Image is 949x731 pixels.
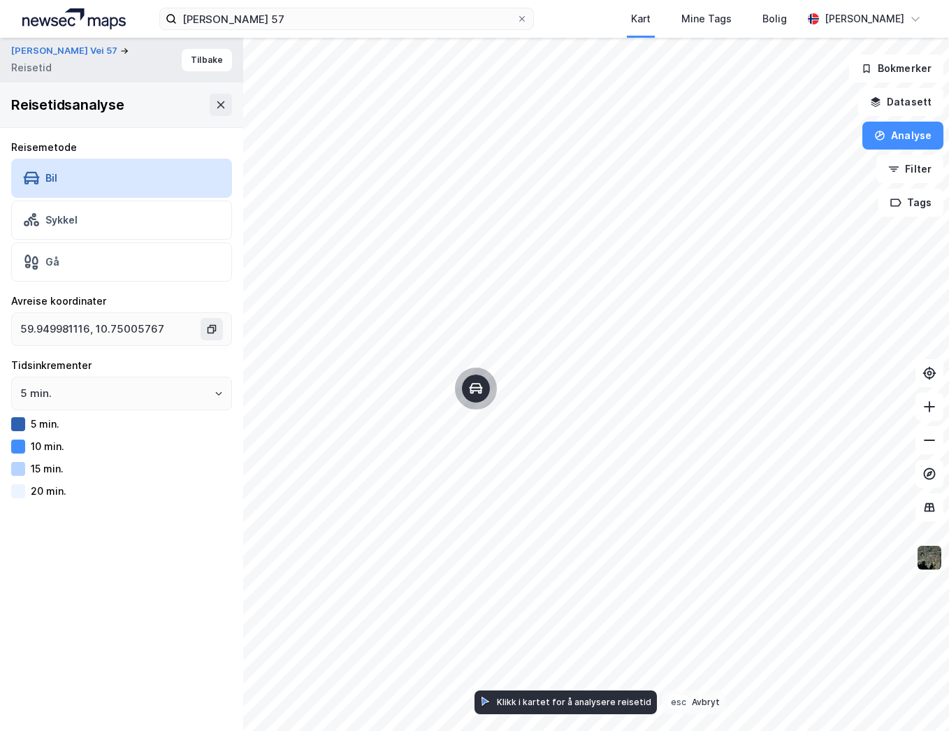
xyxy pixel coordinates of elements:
[668,695,689,709] div: esc
[681,10,732,27] div: Mine Tags
[879,664,949,731] iframe: Chat Widget
[31,463,64,475] div: 15 min.
[825,10,904,27] div: [PERSON_NAME]
[11,139,232,156] div: Reisemetode
[762,10,787,27] div: Bolig
[11,94,124,116] div: Reisetidsanalyse
[497,697,651,707] div: Klikk i kartet for å analysere reisetid
[31,485,66,497] div: 20 min.
[213,388,224,399] button: Open
[45,256,59,268] div: Gå
[692,697,720,707] div: Avbryt
[182,49,232,71] button: Tilbake
[876,155,943,183] button: Filter
[12,377,231,410] input: ClearOpen
[862,122,943,150] button: Analyse
[12,313,203,345] input: Klikk i kartet for å velge avreisested
[31,440,64,452] div: 10 min.
[849,55,943,82] button: Bokmerker
[462,375,490,403] div: Map marker
[631,10,651,27] div: Kart
[11,357,232,374] div: Tidsinkrementer
[11,293,232,310] div: Avreise koordinater
[22,8,126,29] img: logo.a4113a55bc3d86da70a041830d287a7e.svg
[916,544,943,571] img: 9k=
[11,44,120,58] button: [PERSON_NAME] Vei 57
[11,59,52,76] div: Reisetid
[45,214,78,226] div: Sykkel
[45,172,57,184] div: Bil
[878,189,943,217] button: Tags
[31,418,59,430] div: 5 min.
[177,8,516,29] input: Søk på adresse, matrikkel, gårdeiere, leietakere eller personer
[858,88,943,116] button: Datasett
[879,664,949,731] div: Kontrollprogram for chat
